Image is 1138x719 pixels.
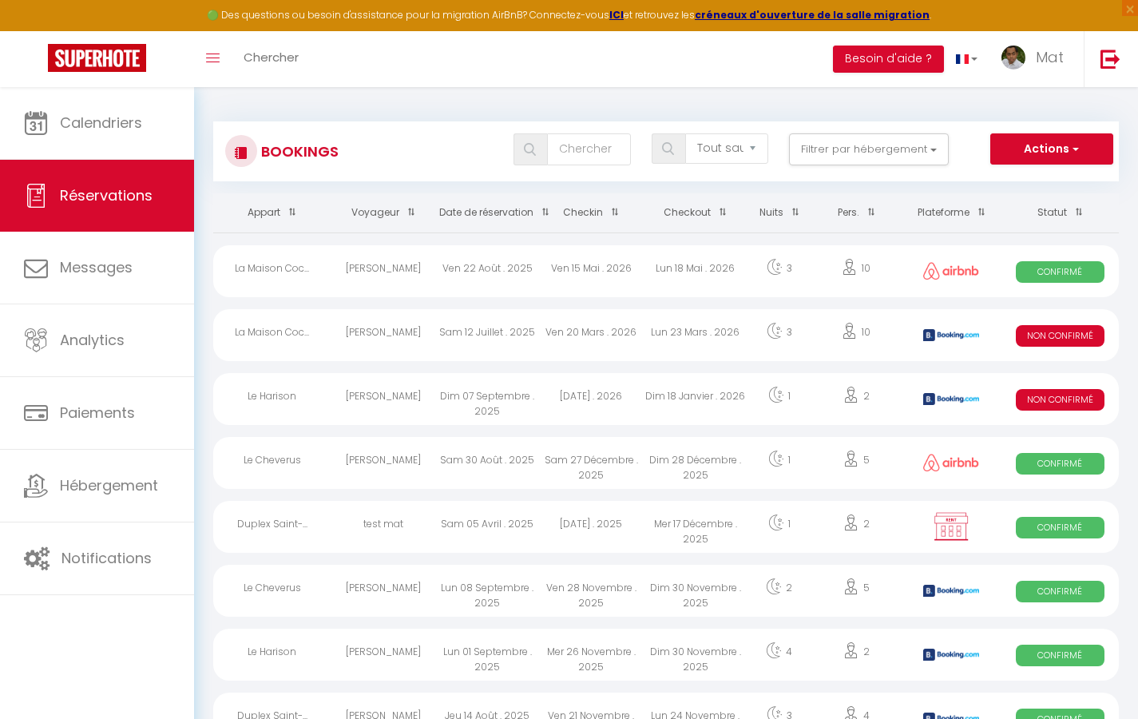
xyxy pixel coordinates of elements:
span: Calendriers [60,113,142,133]
img: Super Booking [48,44,146,72]
th: Sort by people [811,193,901,232]
h3: Bookings [257,133,339,169]
span: Chercher [244,49,299,66]
span: Notifications [61,548,152,568]
span: Hébergement [60,475,158,495]
th: Sort by nights [747,193,811,232]
button: Ouvrir le widget de chat LiveChat [13,6,61,54]
th: Sort by rentals [213,193,331,232]
input: Chercher [547,133,630,165]
span: Réservations [60,185,153,205]
th: Sort by checkout [644,193,747,232]
span: Analytics [60,330,125,350]
a: Chercher [232,31,311,87]
span: Messages [60,257,133,277]
button: Actions [990,133,1113,165]
th: Sort by booking date [435,193,539,232]
a: ICI [609,8,624,22]
span: Paiements [60,403,135,423]
th: Sort by checkin [539,193,643,232]
th: Sort by guest [331,193,434,232]
span: Mat [1036,47,1064,67]
button: Besoin d'aide ? [833,46,944,73]
img: ... [1001,46,1025,70]
th: Sort by status [1001,193,1119,232]
a: créneaux d'ouverture de la salle migration [695,8,930,22]
img: logout [1100,49,1120,69]
th: Sort by channel [902,193,1001,232]
button: Filtrer par hébergement [789,133,949,165]
a: ... Mat [989,31,1084,87]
